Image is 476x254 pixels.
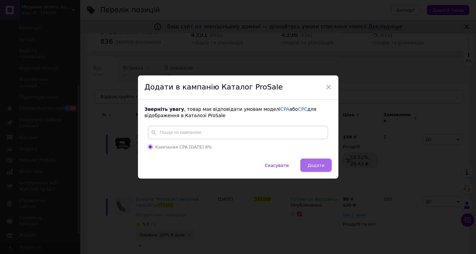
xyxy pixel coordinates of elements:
button: Скасувати [258,159,296,172]
div: , товар має відповідати умовам моделі або для відображення в Каталозі ProSale [145,106,332,119]
div: Додати в кампанію Каталог ProSale [138,75,338,99]
span: Кампания CPA [DATE] 8% [155,145,212,150]
span: × [326,81,332,93]
span: Скасувати [265,163,289,168]
input: Пошук по кампаніям [148,126,328,139]
button: Додати [300,159,331,172]
span: Додати [307,163,324,168]
a: CPC [298,106,307,112]
a: CPA [280,106,289,112]
b: Зверніть увагу [145,106,184,112]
